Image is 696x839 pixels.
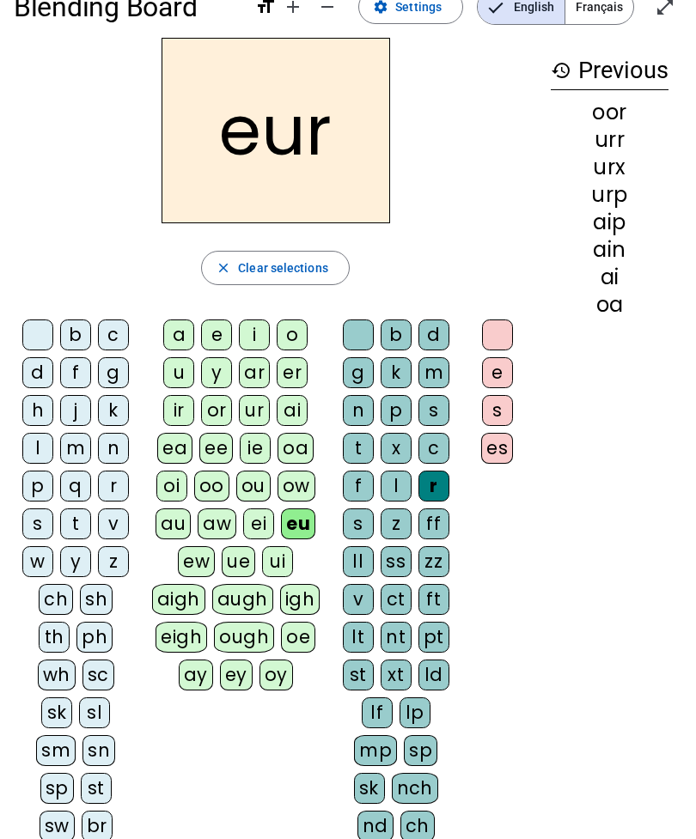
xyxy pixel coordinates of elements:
[278,471,315,502] div: ow
[343,622,374,653] div: lt
[381,660,412,690] div: xt
[343,471,374,502] div: f
[22,395,53,426] div: h
[277,319,308,350] div: o
[40,773,74,804] div: sp
[41,697,72,728] div: sk
[201,319,232,350] div: e
[79,697,110,728] div: sl
[198,508,236,539] div: aw
[418,508,449,539] div: ff
[281,508,315,539] div: eu
[262,546,293,577] div: ui
[418,584,449,615] div: ft
[281,622,315,653] div: oe
[163,395,194,426] div: ir
[418,622,449,653] div: pt
[418,433,449,464] div: c
[381,395,412,426] div: p
[38,660,76,690] div: wh
[98,508,129,539] div: v
[201,357,232,388] div: y
[551,60,571,81] mat-icon: history
[156,508,191,539] div: au
[551,130,669,150] div: urr
[354,735,397,766] div: mp
[156,471,187,502] div: oi
[60,319,91,350] div: b
[551,157,669,178] div: urx
[179,660,213,690] div: ay
[163,357,194,388] div: u
[381,508,412,539] div: z
[418,471,449,502] div: r
[60,357,91,388] div: f
[239,357,270,388] div: ar
[98,546,129,577] div: z
[551,52,669,90] h3: Previous
[551,295,669,315] div: oa
[98,471,129,502] div: r
[381,357,412,388] div: k
[238,258,328,278] span: Clear selections
[201,251,350,285] button: Clear selections
[98,433,129,464] div: n
[404,735,437,766] div: sp
[22,433,53,464] div: l
[240,433,271,464] div: ie
[60,508,91,539] div: t
[551,267,669,288] div: ai
[60,546,91,577] div: y
[60,471,91,502] div: q
[36,735,76,766] div: sm
[82,660,114,690] div: sc
[216,260,231,276] mat-icon: close
[243,508,274,539] div: ei
[60,433,91,464] div: m
[81,773,112,804] div: st
[220,660,253,690] div: ey
[163,319,194,350] div: a
[481,433,513,464] div: es
[381,433,412,464] div: x
[551,212,669,233] div: aip
[156,622,207,653] div: eigh
[343,357,374,388] div: g
[418,395,449,426] div: s
[194,471,229,502] div: oo
[22,471,53,502] div: p
[551,185,669,205] div: urp
[60,395,91,426] div: j
[343,433,374,464] div: t
[381,584,412,615] div: ct
[418,660,449,690] div: ld
[343,395,374,426] div: n
[482,395,513,426] div: s
[278,433,314,464] div: oa
[418,546,449,577] div: zz
[98,357,129,388] div: g
[277,395,308,426] div: ai
[259,660,293,690] div: oy
[343,546,374,577] div: ll
[222,546,255,577] div: ue
[280,584,321,615] div: igh
[201,395,232,426] div: or
[157,433,192,464] div: ea
[22,357,53,388] div: d
[199,433,233,464] div: ee
[214,622,274,653] div: ough
[354,773,385,804] div: sk
[76,622,113,653] div: ph
[381,471,412,502] div: l
[381,546,412,577] div: ss
[381,622,412,653] div: nt
[98,319,129,350] div: c
[418,319,449,350] div: d
[162,38,390,223] h2: eur
[418,357,449,388] div: m
[239,319,270,350] div: i
[98,395,129,426] div: k
[82,735,115,766] div: sn
[152,584,205,615] div: aigh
